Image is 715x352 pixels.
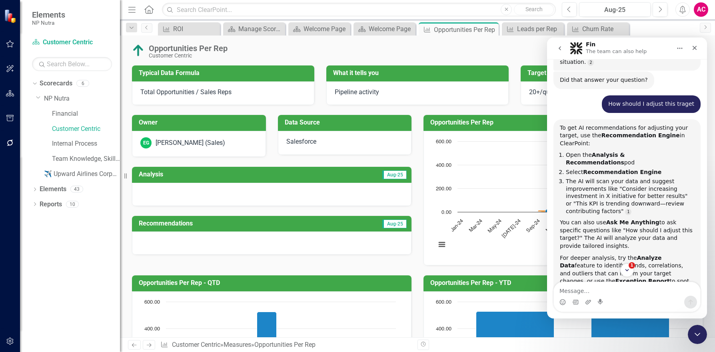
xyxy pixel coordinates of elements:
[382,170,407,179] span: Aug-25
[25,261,32,268] button: Gif picker
[76,80,89,87] div: 6
[139,220,322,227] h3: Recommendations
[436,186,451,192] text: 200.00
[582,5,648,15] div: Aug-25
[19,140,147,177] li: The AI will scan your data and suggest improvements like "Consider increasing investment in X ini...
[54,95,133,101] b: Recommendation Engine
[172,341,220,348] a: Customer Centric
[547,38,707,318] iframe: Intercom live chat
[144,300,160,305] text: 600.00
[434,25,497,35] div: Opportunities Per Rep
[19,114,147,129] li: Open the pod
[160,24,218,34] a: ROI
[224,341,251,348] a: Measures
[32,57,112,71] input: Search Below...
[73,226,87,239] button: Scroll to bottom
[525,6,543,12] span: Search
[44,170,120,179] a: ✈️ Upward Airlines Corporate
[52,139,120,148] a: Internal Process
[504,24,562,34] a: Leads per Rep
[59,182,112,188] b: Ask Me Anything
[688,325,707,344] iframe: Intercom live chat
[304,24,348,34] div: Welcome Page
[160,340,411,350] div: » »
[137,258,150,271] button: Send a message…
[149,53,228,59] div: Customer Centric
[13,217,147,264] div: For deeper analysis, try the feature to identify trends, correlations, and outliers that can info...
[144,326,160,332] text: 400.00
[13,181,147,212] div: You can also use to ask specific questions like "How should I adjust this target?" The AI will an...
[238,24,283,34] div: Manage Scorecards
[450,218,464,233] text: Jan-24
[285,119,408,126] h3: Data Source
[529,88,563,96] span: 20+/quarter
[66,201,79,208] div: 10
[82,225,88,231] span: Scroll badge
[335,88,379,96] span: Pipeline activity
[139,279,407,287] h3: Opportunities Per Rep - QTD
[40,79,72,88] a: Scorecards
[32,38,112,47] a: Customer Centric
[38,261,44,268] button: Upload attachment
[333,69,505,77] h3: What it tells you
[436,300,451,305] text: 600.00
[517,24,562,34] div: Leads per Rep
[694,2,708,17] button: AC
[582,24,627,34] div: Churn Rate
[356,24,413,34] a: Welcome Page
[6,82,154,313] div: Fin says…
[527,69,699,77] h3: Target Example
[52,125,120,134] a: Customer Centric
[13,87,147,110] div: To get AI recommendations for adjusting your target, use the in ClearPoint:
[78,171,84,178] a: Source reference 11290154:
[254,341,316,348] div: Opportunities Per Rep
[432,137,695,257] div: Chart. Highcharts interactive chart.
[19,131,147,138] li: Select
[545,210,552,212] path: Oct-24, 21. Actual.
[32,20,65,26] small: NP Nutra
[40,185,66,194] a: Elements
[382,220,407,228] span: Aug-25
[162,3,556,17] input: Search ClearPoint...
[140,137,152,148] div: EG
[36,131,114,138] b: Recommendation Engine
[514,4,554,15] button: Search
[7,245,153,258] textarea: Message…
[501,218,522,239] text: [DATE]-24
[432,137,691,257] svg: Interactive chart
[44,94,120,103] a: NP Nutra
[19,114,78,128] b: Analysis & Recommendations
[537,212,542,212] path: Sep-24, 2. Actual.
[70,186,83,193] div: 43
[40,200,62,209] a: Reports
[156,138,225,148] div: [PERSON_NAME] (Sales)
[139,171,271,178] h3: Analysis
[6,82,154,296] div: To get AI recommendations for adjusting your target, use theRecommendation Enginein ClearPoint:Op...
[68,240,123,247] b: Exception Report
[430,279,699,287] h3: Opportunities Per Rep - YTD
[173,24,218,34] div: ROI
[32,10,65,20] span: Elements
[569,24,627,34] a: Churn Rate
[468,218,483,233] text: Mar-24
[140,88,232,96] span: Total Opportunities / Sales Reps
[132,44,145,57] img: Above Target
[487,218,503,234] text: May-24
[52,154,120,164] a: Team Knowledge, Skills and Ability
[139,69,310,77] h3: Typical Data Formula
[436,139,451,144] text: 600.00
[525,218,541,233] text: Sep-24
[51,261,57,268] button: Start recording
[290,24,348,34] a: Welcome Page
